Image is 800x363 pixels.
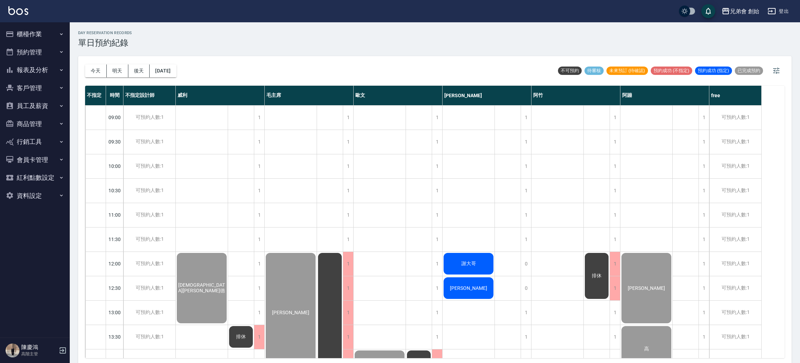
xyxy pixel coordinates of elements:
div: 可預約人數:1 [709,154,761,178]
div: 1 [432,203,442,227]
button: 會員卡管理 [3,151,67,169]
div: 可預約人數:1 [709,203,761,227]
p: 高階主管 [21,351,57,357]
button: save [701,4,715,18]
div: 13:00 [106,300,123,325]
div: 1 [254,130,264,154]
div: 1 [432,301,442,325]
div: 1 [610,276,620,300]
div: 13:30 [106,325,123,349]
div: 1 [343,203,353,227]
div: 11:30 [106,227,123,252]
span: 排休 [235,334,247,340]
div: 1 [610,301,620,325]
div: 1 [521,301,531,325]
div: 可預約人數:1 [709,130,761,154]
div: 1 [432,325,442,349]
div: 可預約人數:1 [123,301,175,325]
div: 1 [521,179,531,203]
button: 明天 [107,64,128,77]
button: 員工及薪資 [3,97,67,115]
div: 1 [254,154,264,178]
h2: day Reservation records [78,31,132,35]
div: free [709,86,762,105]
button: 預約管理 [3,43,67,61]
div: 1 [521,325,531,349]
button: 兄弟會 創始 [719,4,762,18]
div: 1 [254,203,264,227]
div: 可預約人數:1 [123,276,175,300]
div: 1 [343,325,353,349]
div: 1 [254,276,264,300]
button: 後天 [128,64,150,77]
div: 1 [343,276,353,300]
div: 1 [254,325,264,349]
div: 1 [521,130,531,154]
div: 12:00 [106,252,123,276]
span: [PERSON_NAME] [448,285,489,291]
div: 可預約人數:1 [709,276,761,300]
div: 1 [254,252,264,276]
img: Person [6,343,20,357]
div: 1 [610,325,620,349]
div: 可預約人數:1 [709,179,761,203]
button: [DATE] [150,64,176,77]
div: 1 [610,130,620,154]
div: 1 [699,252,709,276]
div: 1 [610,106,620,130]
div: 1 [254,227,264,252]
button: 商品管理 [3,115,67,133]
div: 時間 [106,86,123,105]
div: 1 [343,252,353,276]
div: 1 [432,154,442,178]
div: 可預約人數:1 [123,203,175,227]
button: 報表及分析 [3,61,67,79]
div: 威利 [176,86,265,105]
div: 10:00 [106,154,123,178]
div: 1 [521,106,531,130]
div: 10:30 [106,178,123,203]
div: 1 [699,227,709,252]
span: 預約成功 (不指定) [651,68,692,74]
div: 1 [521,227,531,252]
span: [PERSON_NAME] [626,285,666,291]
span: 未來預訂 (待確認) [606,68,648,74]
div: 1 [699,130,709,154]
div: 可預約人數:1 [123,325,175,349]
div: 可預約人數:1 [123,252,175,276]
div: 1 [610,154,620,178]
div: 可預約人數:1 [123,227,175,252]
div: 1 [343,301,353,325]
div: 0 [521,276,531,300]
span: [DEMOGRAPHIC_DATA][PERSON_NAME]德 [177,282,227,294]
div: 1 [699,106,709,130]
div: 11:00 [106,203,123,227]
div: 阿竹 [531,86,620,105]
div: 1 [610,227,620,252]
div: 可預約人數:1 [709,227,761,252]
div: 1 [432,130,442,154]
div: [PERSON_NAME] [443,86,531,105]
div: 1 [610,252,620,276]
div: 可預約人數:1 [709,325,761,349]
div: 1 [610,179,620,203]
div: 1 [521,154,531,178]
div: 1 [432,106,442,130]
span: 高 [643,346,650,352]
h3: 單日預約紀錄 [78,38,132,48]
div: 可預約人數:1 [709,252,761,276]
button: 今天 [85,64,107,77]
div: 1 [254,301,264,325]
div: 阿蹦 [620,86,709,105]
div: 1 [343,130,353,154]
div: 毛主席 [265,86,354,105]
div: 09:30 [106,130,123,154]
div: 可預約人數:1 [709,301,761,325]
span: 謝大哥 [460,261,477,267]
div: 1 [343,179,353,203]
div: 1 [699,325,709,349]
div: 1 [699,179,709,203]
span: [PERSON_NAME] [271,310,311,315]
div: 0 [521,252,531,276]
div: 可預約人數:1 [123,179,175,203]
